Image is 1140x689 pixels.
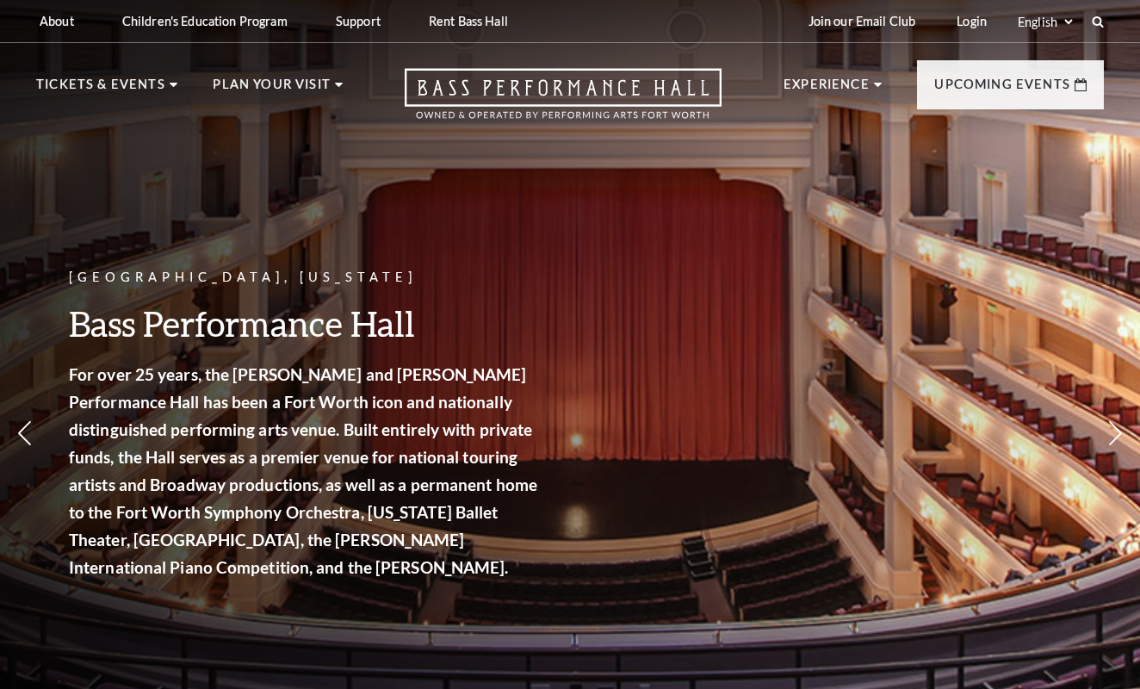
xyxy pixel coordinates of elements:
p: Upcoming Events [934,74,1070,105]
p: Tickets & Events [36,74,165,105]
p: Children's Education Program [122,14,288,28]
p: About [40,14,74,28]
p: [GEOGRAPHIC_DATA], [US_STATE] [69,267,542,289]
strong: For over 25 years, the [PERSON_NAME] and [PERSON_NAME] Performance Hall has been a Fort Worth ico... [69,364,537,577]
select: Select: [1014,14,1075,30]
p: Support [336,14,381,28]
p: Plan Your Visit [213,74,331,105]
p: Rent Bass Hall [429,14,508,28]
p: Experience [784,74,870,105]
h3: Bass Performance Hall [69,301,542,345]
